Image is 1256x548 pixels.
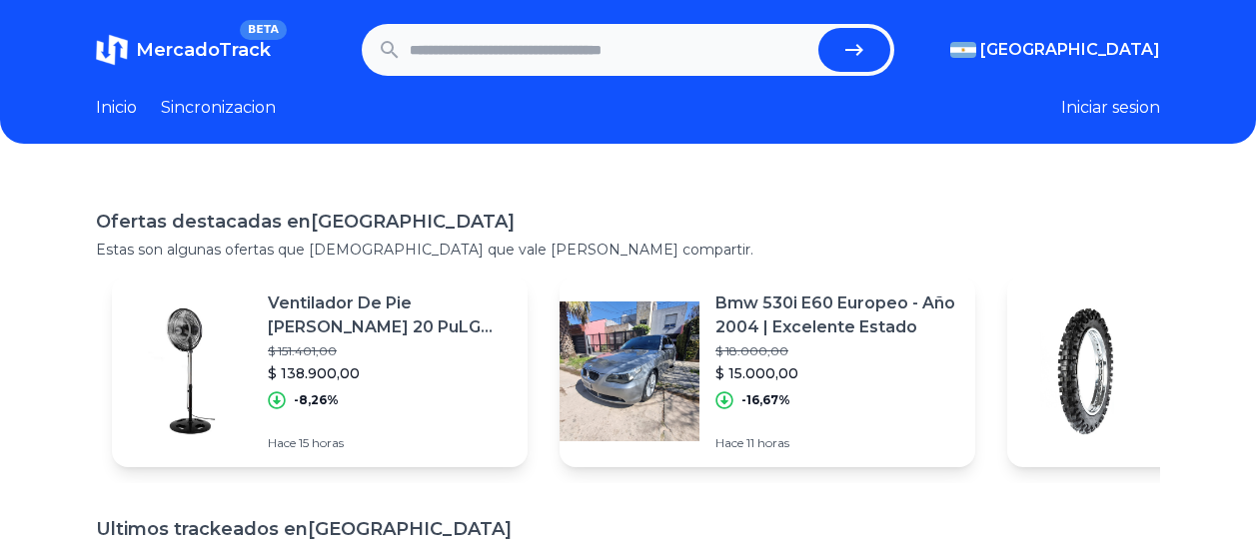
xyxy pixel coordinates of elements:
[715,291,959,339] p: Bmw 530i E60 Europeo - Año 2004 | Excelente Estado
[96,515,1160,543] h1: Ultimos trackeados en [GEOGRAPHIC_DATA]
[96,208,1160,236] h1: Ofertas destacadas en [GEOGRAPHIC_DATA]
[560,275,975,467] a: Featured imageBmw 530i E60 Europeo - Año 2004 | Excelente Estado$ 18.000,00$ 15.000,00-16,67%Hace...
[715,363,959,383] p: $ 15.000,00
[294,392,339,408] p: -8,26%
[161,96,276,120] a: Sincronizacion
[96,34,128,66] img: MercadoTrack
[240,20,287,40] span: BETA
[112,301,252,441] img: Featured image
[950,42,976,58] img: Argentina
[950,38,1160,62] button: [GEOGRAPHIC_DATA]
[741,392,790,408] p: -16,67%
[1061,96,1160,120] button: Iniciar sesion
[560,301,699,441] img: Featured image
[268,435,512,451] p: Hace 15 horas
[96,34,271,66] a: MercadoTrackBETA
[136,39,271,61] span: MercadoTrack
[715,343,959,359] p: $ 18.000,00
[268,343,512,359] p: $ 151.401,00
[1007,301,1147,441] img: Featured image
[96,96,137,120] a: Inicio
[715,435,959,451] p: Hace 11 horas
[112,275,528,467] a: Featured imageVentilador De Pie [PERSON_NAME] 20 PuLG Aspas Metalicas C/rociador$ 151.401,00$ 138...
[96,240,1160,260] p: Estas son algunas ofertas que [DEMOGRAPHIC_DATA] que vale [PERSON_NAME] compartir.
[268,291,512,339] p: Ventilador De Pie [PERSON_NAME] 20 PuLG Aspas Metalicas C/rociador
[980,38,1160,62] span: [GEOGRAPHIC_DATA]
[268,363,512,383] p: $ 138.900,00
